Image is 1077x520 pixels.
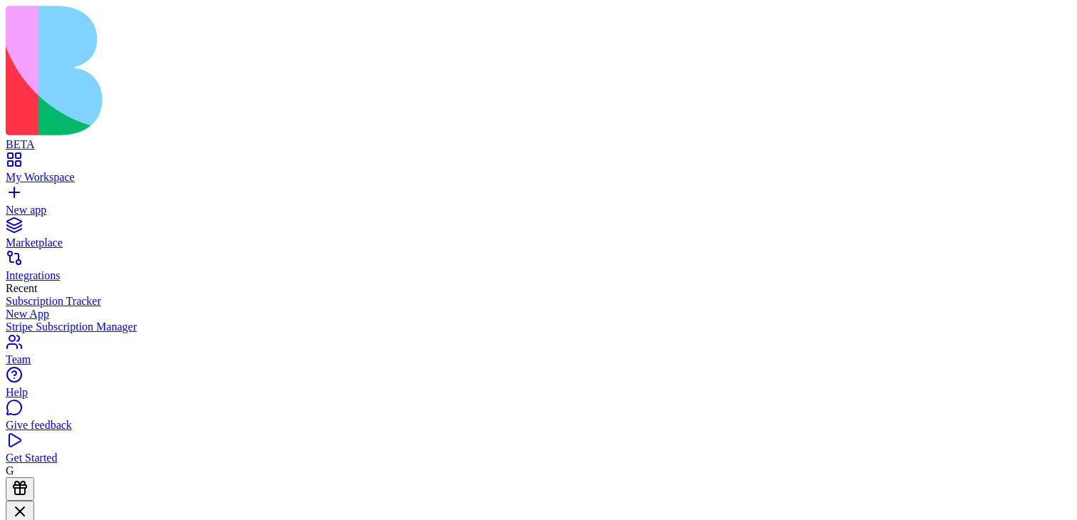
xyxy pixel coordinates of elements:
[6,308,1071,321] a: New App
[6,138,1071,151] div: BETA
[6,224,1071,249] a: Marketplace
[6,295,1071,308] a: Subscription Tracker
[6,256,1071,282] a: Integrations
[6,171,1071,184] div: My Workspace
[6,464,14,477] span: G
[6,158,1071,184] a: My Workspace
[6,406,1071,432] a: Give feedback
[6,452,1071,464] div: Get Started
[6,125,1071,151] a: BETA
[6,6,578,135] img: logo
[6,282,37,294] span: Recent
[6,191,1071,217] a: New app
[6,204,1071,217] div: New app
[6,321,1071,333] a: Stripe Subscription Manager
[6,236,1071,249] div: Marketplace
[6,419,1071,432] div: Give feedback
[6,269,1071,282] div: Integrations
[6,373,1071,399] a: Help
[6,386,1071,399] div: Help
[6,353,1071,366] div: Team
[6,340,1071,366] a: Team
[6,439,1071,464] a: Get Started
